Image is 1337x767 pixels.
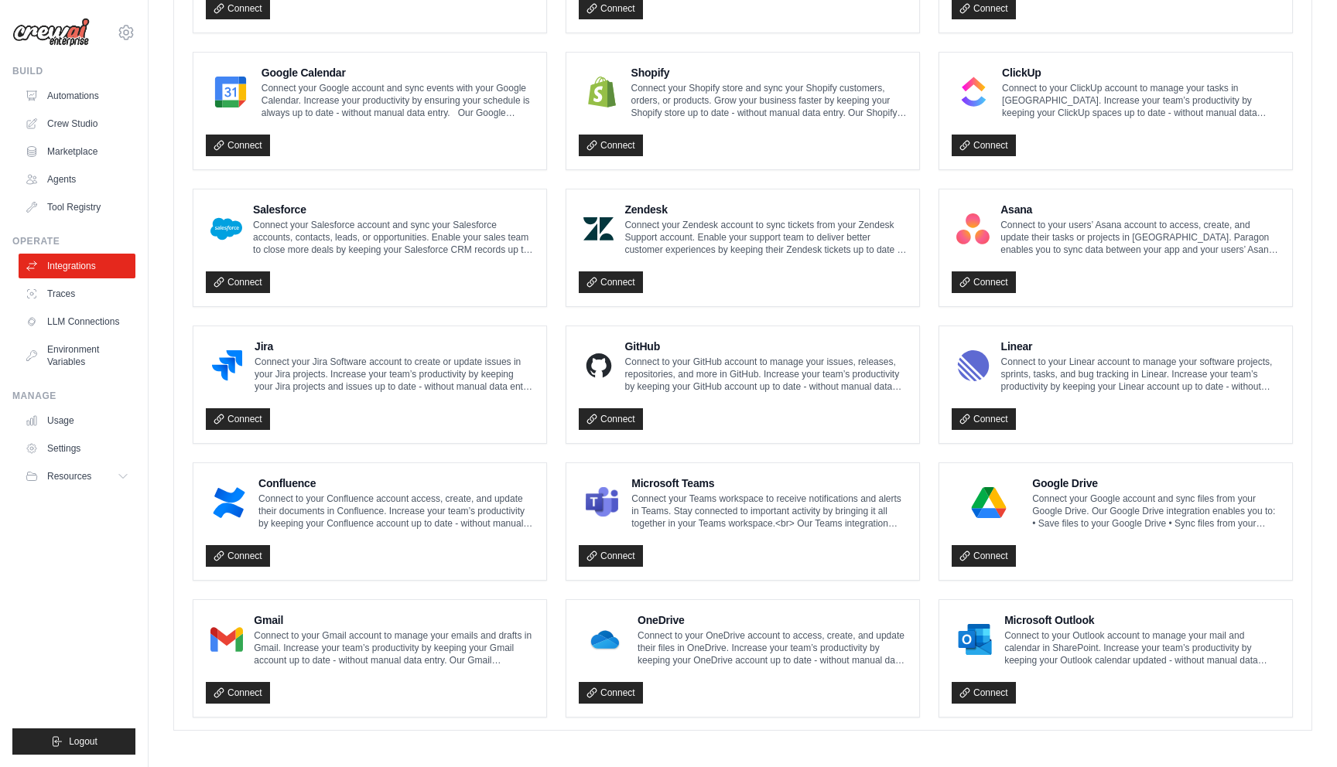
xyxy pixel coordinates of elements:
[1002,65,1280,80] h4: ClickUp
[1032,476,1280,491] h4: Google Drive
[258,476,534,491] h4: Confluence
[1004,629,1280,666] p: Connect to your Outlook account to manage your mail and calendar in SharePoint. Increase your tea...
[19,139,135,164] a: Marketplace
[262,82,534,119] p: Connect your Google account and sync events with your Google Calendar. Increase your productivity...
[1004,612,1280,628] h4: Microsoft Outlook
[262,65,534,80] h4: Google Calendar
[638,612,907,628] h4: OneDrive
[12,65,135,77] div: Build
[19,84,135,108] a: Automations
[19,464,135,489] button: Resources
[579,135,643,156] a: Connect
[253,202,534,217] h4: Salesforce
[583,213,614,244] img: Zendesk Logo
[625,356,907,393] p: Connect to your GitHub account to manage your issues, releases, repositories, and more in GitHub....
[254,612,534,628] h4: Gmail
[206,271,270,293] a: Connect
[19,309,135,334] a: LLM Connections
[579,271,643,293] a: Connect
[19,436,135,461] a: Settings
[952,271,1016,293] a: Connect
[631,65,908,80] h4: Shopify
[1002,82,1280,119] p: Connect to your ClickUp account to manage your tasks in [GEOGRAPHIC_DATA]. Increase your team’s p...
[952,682,1016,704] a: Connect
[12,18,90,47] img: Logo
[19,195,135,220] a: Tool Registry
[210,77,251,107] img: Google Calendar Logo
[206,682,270,704] a: Connect
[956,213,990,244] img: Asana Logo
[12,728,135,755] button: Logout
[625,339,907,354] h4: GitHub
[47,470,91,482] span: Resources
[956,350,990,381] img: Linear Logo
[631,82,908,119] p: Connect your Shopify store and sync your Shopify customers, orders, or products. Grow your busine...
[12,390,135,402] div: Manage
[210,487,248,518] img: Confluence Logo
[624,202,907,217] h4: Zendesk
[952,408,1016,430] a: Connect
[19,167,135,192] a: Agents
[210,350,244,381] img: Jira Logo
[19,111,135,136] a: Crew Studio
[579,682,643,704] a: Connect
[253,219,534,256] p: Connect your Salesforce account and sync your Salesforce accounts, contacts, leads, or opportunit...
[1001,339,1280,354] h4: Linear
[206,135,270,156] a: Connect
[638,629,907,666] p: Connect to your OneDrive account to access, create, and update their files in OneDrive. Increase ...
[19,254,135,278] a: Integrations
[952,545,1016,567] a: Connect
[1032,493,1280,530] p: Connect your Google account and sync files from your Google Drive. Our Google Drive integration e...
[206,408,270,430] a: Connect
[631,493,907,530] p: Connect your Teams workspace to receive notifications and alerts in Teams. Stay connected to impo...
[579,408,643,430] a: Connect
[210,624,243,655] img: Gmail Logo
[1001,356,1280,393] p: Connect to your Linear account to manage your software projects, sprints, tasks, and bug tracking...
[956,624,993,655] img: Microsoft Outlook Logo
[1000,202,1280,217] h4: Asana
[19,337,135,374] a: Environment Variables
[956,77,991,107] img: ClickUp Logo
[254,629,534,666] p: Connect to your Gmail account to manage your emails and drafts in Gmail. Increase your team’s pro...
[583,350,614,381] img: GitHub Logo
[12,235,135,247] div: Operate
[952,135,1016,156] a: Connect
[631,476,907,491] h4: Microsoft Teams
[956,487,1021,518] img: Google Drive Logo
[1000,219,1280,256] p: Connect to your users’ Asana account to access, create, and update their tasks or projects in [GE...
[210,213,242,244] img: Salesforce Logo
[579,545,643,567] a: Connect
[69,735,97,748] span: Logout
[255,356,534,393] p: Connect your Jira Software account to create or update issues in your Jira projects. Increase you...
[19,408,135,433] a: Usage
[19,281,135,306] a: Traces
[255,339,534,354] h4: Jira
[206,545,270,567] a: Connect
[583,624,627,655] img: OneDrive Logo
[624,219,907,256] p: Connect your Zendesk account to sync tickets from your Zendesk Support account. Enable your suppo...
[583,487,621,518] img: Microsoft Teams Logo
[258,493,534,530] p: Connect to your Confluence account access, create, and update their documents in Confluence. Incr...
[583,77,621,107] img: Shopify Logo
